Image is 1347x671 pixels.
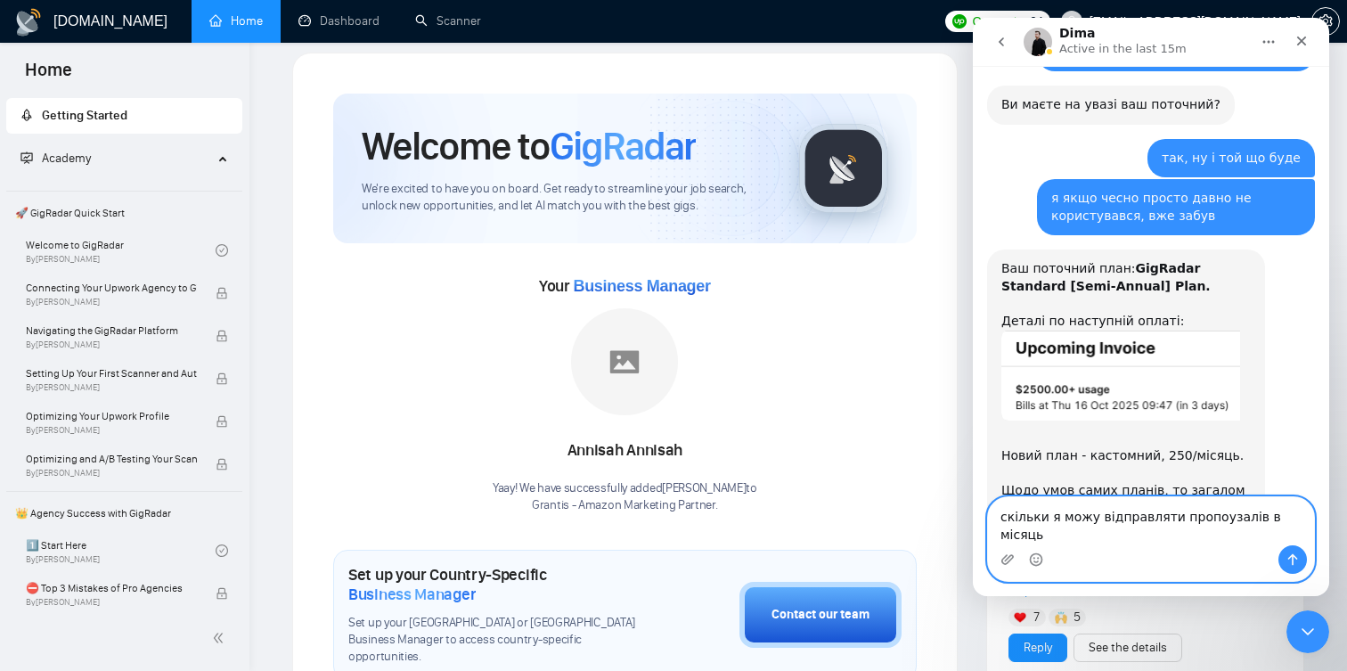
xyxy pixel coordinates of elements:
[216,544,228,557] span: check-circle
[26,597,197,608] span: By [PERSON_NAME]
[42,151,91,166] span: Academy
[1008,634,1067,662] button: Reply
[362,181,771,215] span: We're excited to have you on board. Get ready to streamline your job search, unlock new opportuni...
[493,436,757,466] div: Annisah Annisah
[26,279,197,297] span: Connecting Your Upwork Agency to GigRadar
[42,108,127,123] span: Getting Started
[1033,609,1040,626] span: 7
[26,364,197,382] span: Setting Up Your First Scanner and Auto-Bidder
[209,13,263,29] a: homeHome
[26,322,197,340] span: Navigating the GigRadar Platform
[26,468,197,479] span: By [PERSON_NAME]
[1311,7,1340,36] button: setting
[216,287,228,299] span: lock
[1089,638,1167,658] a: See the details
[8,495,241,531] span: 👑 Agency Success with GigRadar
[952,14,967,29] img: upwork-logo.png
[14,232,292,579] div: Ваш поточний план:GigRadar Standard [Semi-Annual] Plan.Деталі по наступній оплаті:Новий план - ка...
[348,585,476,604] span: Business Manager
[739,582,902,648] button: Contact our team
[20,109,33,121] span: rocket
[28,535,42,549] button: Upload attachment
[29,243,238,275] b: GigRadar Standard [Semi-Annual] Plan.
[212,629,230,647] span: double-left
[26,450,197,468] span: Optimizing and A/B Testing Your Scanner for Better Results
[573,277,710,295] span: Business Manager
[26,297,197,307] span: By [PERSON_NAME]
[1311,14,1340,29] a: setting
[973,18,1329,596] iframe: To enrich screen reader interactions, please activate Accessibility in Grammarly extension settings
[1074,634,1182,662] button: See the details
[26,531,216,570] a: 1️⃣ Start HereBy[PERSON_NAME]
[216,415,228,428] span: lock
[771,605,869,625] div: Contact our team
[29,242,278,312] div: Ваш поточний план: Деталі по наступній оплаті:
[972,12,1025,31] span: Connects:
[1286,610,1329,653] iframe: Intercom live chat
[348,565,650,604] h1: Set up your Country-Specific
[15,479,341,528] textarea: Message…
[348,615,650,666] span: Set up your [GEOGRAPHIC_DATA] or [GEOGRAPHIC_DATA] Business Manager to access country-specific op...
[26,579,197,597] span: ⛔ Top 3 Mistakes of Pro Agencies
[216,244,228,257] span: check-circle
[26,340,197,350] span: By [PERSON_NAME]
[14,8,43,37] img: logo
[216,372,228,385] span: lock
[306,528,334,556] button: Send a message…
[571,308,678,415] img: placeholder.png
[11,57,86,94] span: Home
[415,13,481,29] a: searchScanner
[216,458,228,471] span: lock
[1014,611,1026,624] img: ❤️
[362,122,696,170] h1: Welcome to
[20,151,91,166] span: Academy
[56,535,70,549] button: Emoji picker
[6,98,242,134] li: Getting Started
[298,13,380,29] a: dashboardDashboard
[29,412,278,569] div: Новий план - кастомний, 250/місяць. ​ Щодо умов самих планів, то загалом вони однакові, так як зб...
[26,382,197,393] span: By [PERSON_NAME]
[1312,14,1339,29] span: setting
[20,151,33,164] span: fund-projection-screen
[550,122,696,170] span: GigRadar
[539,276,711,296] span: Your
[1074,609,1081,626] span: 5
[216,587,228,600] span: lock
[26,407,197,425] span: Optimizing Your Upwork Profile
[216,330,228,342] span: lock
[1030,12,1043,31] span: 64
[493,497,757,514] p: Grantis - Amazon Marketing Partner .
[799,124,888,213] img: gigradar-logo.png
[8,195,241,231] span: 🚀 GigRadar Quick Start
[1024,638,1052,658] a: Reply
[1055,611,1067,624] img: 🙌
[26,425,197,436] span: By [PERSON_NAME]
[26,231,216,270] a: Welcome to GigRadarBy[PERSON_NAME]
[1065,15,1078,28] span: user
[14,232,342,611] div: Dima says…
[493,480,757,514] div: Yaay! We have successfully added [PERSON_NAME] to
